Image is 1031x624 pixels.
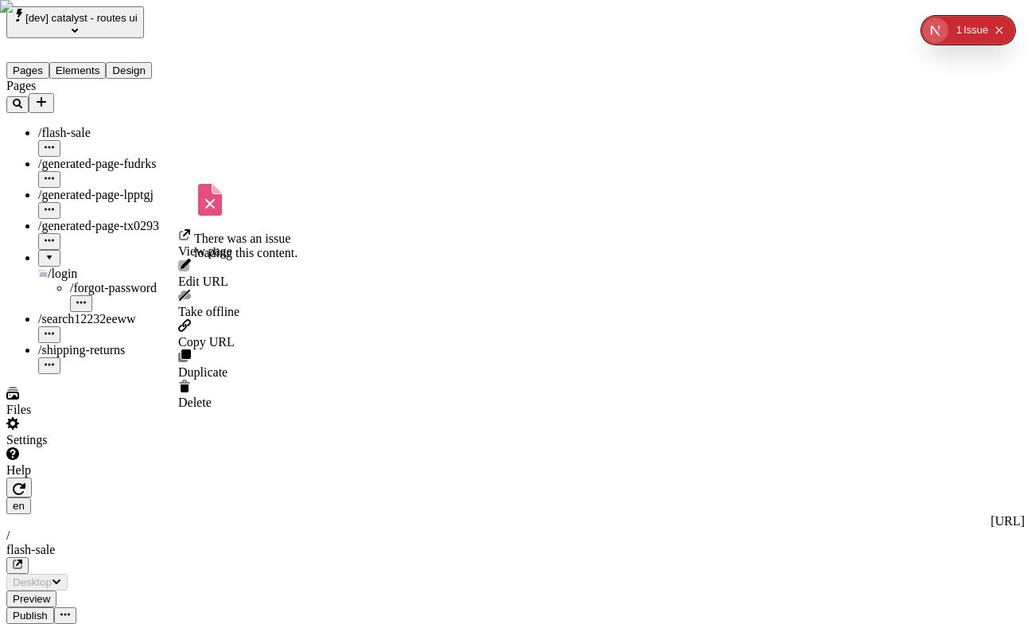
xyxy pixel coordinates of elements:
[178,396,212,409] span: Delete
[178,275,228,288] span: Edit URL
[6,13,232,27] p: Cookie Test Route
[178,335,235,349] span: Copy URL
[178,365,228,379] span: Duplicate
[178,305,239,318] span: Take offline
[194,232,313,260] p: There was an issue loading this content.
[178,244,232,258] span: View page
